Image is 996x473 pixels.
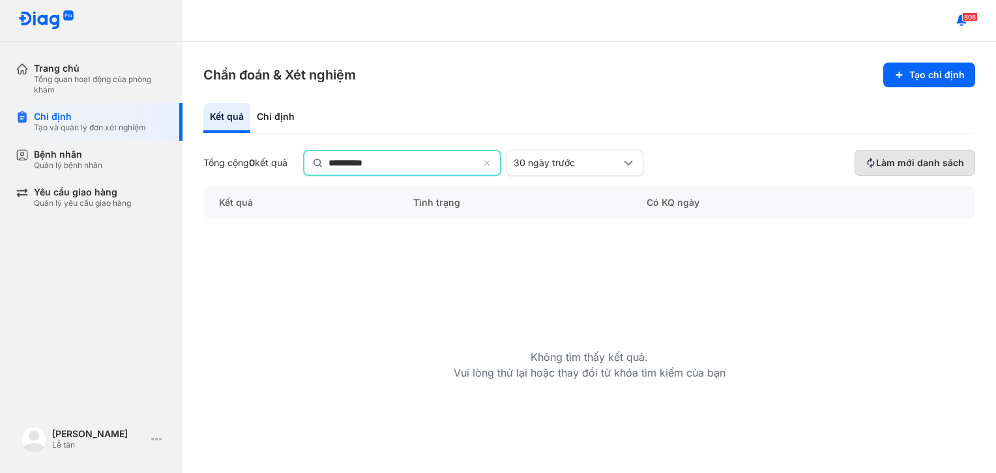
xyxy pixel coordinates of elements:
h3: Chẩn đoán & Xét nghiệm [203,66,356,84]
span: 808 [962,12,978,21]
div: Quản lý bệnh nhân [34,160,102,171]
div: Tình trạng [398,186,631,219]
div: Lễ tân [52,440,146,450]
div: Trang chủ [34,63,167,74]
button: Tạo chỉ định [883,63,975,87]
div: Không tìm thấy kết quả. Vui lòng thử lại hoặc thay đổi từ khóa tìm kiếm của bạn [454,219,725,380]
span: Làm mới danh sách [876,157,964,169]
div: Tạo và quản lý đơn xét nghiệm [34,122,146,133]
div: Tổng cộng kết quả [203,157,287,169]
img: logo [18,10,74,31]
div: Kết quả [203,186,398,219]
div: 30 ngày trước [514,157,621,169]
div: Chỉ định [250,103,301,133]
div: [PERSON_NAME] [52,428,146,440]
div: Quản lý yêu cầu giao hàng [34,198,131,208]
img: logo [21,426,47,452]
div: Kết quả [203,103,250,133]
div: Có KQ ngày [631,186,882,219]
div: Yêu cầu giao hàng [34,186,131,198]
div: Chỉ định [34,111,146,122]
span: 0 [249,157,255,168]
button: Làm mới danh sách [855,150,975,176]
div: Tổng quan hoạt động của phòng khám [34,74,167,95]
div: Bệnh nhân [34,149,102,160]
